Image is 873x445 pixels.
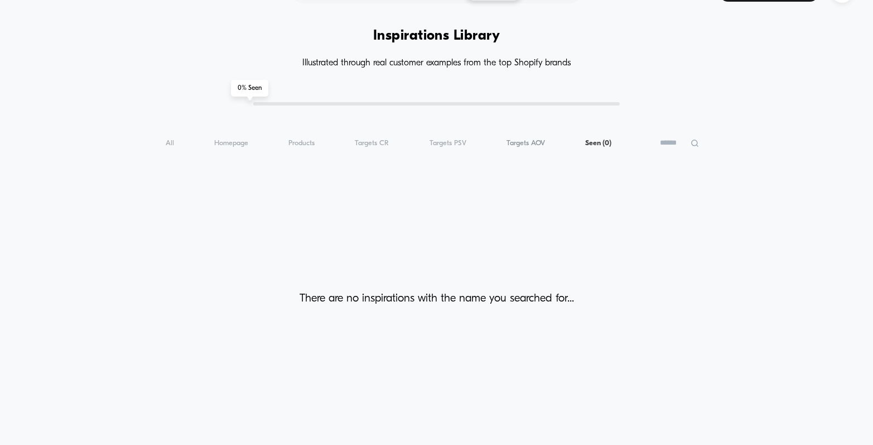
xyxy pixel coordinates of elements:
span: 0 % Seen [231,80,268,97]
span: Targets PSV [430,139,466,147]
span: Seen [585,139,611,147]
h1: Inspirations Library [373,28,500,44]
span: Homepage [214,139,248,147]
span: ( 0 ) [602,140,611,147]
span: Products [288,139,315,147]
span: All [166,139,174,147]
span: Targets AOV [507,139,545,147]
h4: There are no inspirations with the name you searched for... [131,289,742,308]
span: Targets CR [355,139,389,147]
h4: Illustrated through real customer examples from the top Shopify brands [131,58,742,69]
